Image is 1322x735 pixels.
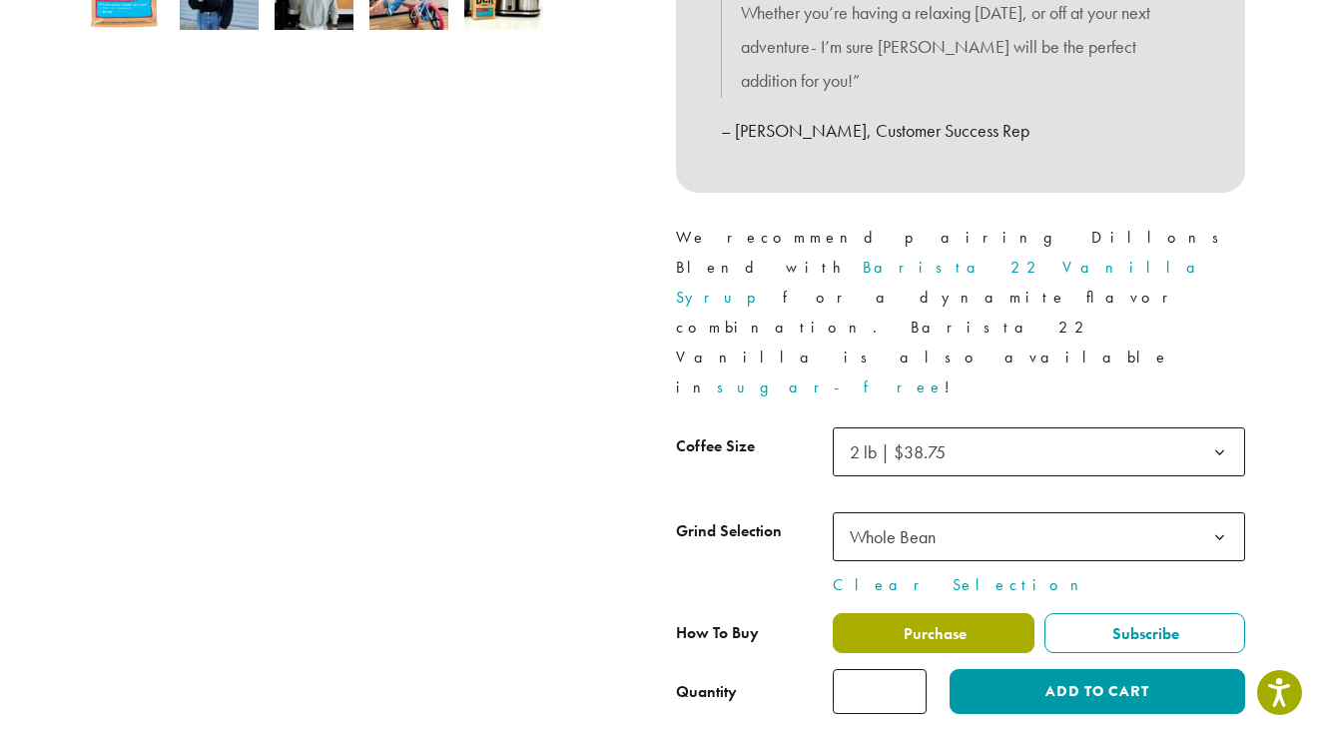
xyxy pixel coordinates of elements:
[676,257,1211,308] a: Barista 22 Vanilla Syrup
[676,680,737,704] div: Quantity
[717,376,945,397] a: sugar-free
[676,432,833,461] label: Coffee Size
[833,512,1245,561] span: Whole Bean
[950,669,1245,714] button: Add to cart
[901,623,967,644] span: Purchase
[833,427,1245,476] span: 2 lb | $38.75
[833,669,927,714] input: Product quantity
[676,622,759,643] span: How To Buy
[676,517,833,546] label: Grind Selection
[842,517,956,556] span: Whole Bean
[850,525,936,548] span: Whole Bean
[833,573,1245,597] a: Clear Selection
[721,114,1200,148] p: – [PERSON_NAME], Customer Success Rep
[676,223,1245,402] p: We recommend pairing Dillons Blend with for a dynamite flavor combination. Barista 22 Vanilla is ...
[1109,623,1179,644] span: Subscribe
[850,440,946,463] span: 2 lb | $38.75
[842,432,966,471] span: 2 lb | $38.75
